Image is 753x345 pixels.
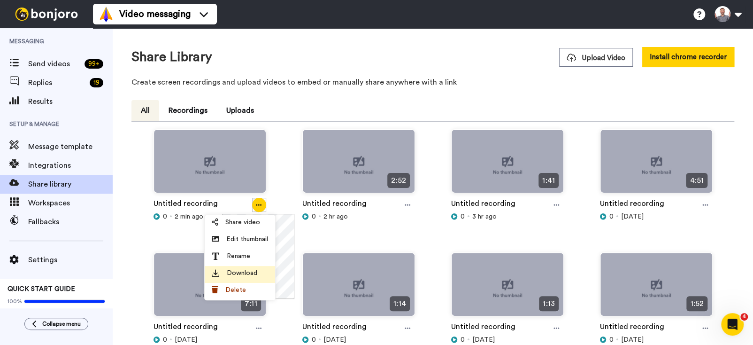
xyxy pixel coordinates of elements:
[119,8,191,21] span: Video messaging
[600,253,712,324] img: no-thumbnail.jpg
[28,179,113,190] span: Share library
[302,212,415,221] div: 2 hr ago
[538,173,558,188] span: 1:41
[28,254,113,266] span: Settings
[302,335,415,345] div: [DATE]
[28,197,113,209] span: Workspaces
[225,218,260,227] span: Share video
[303,130,415,201] img: no-thumbnail.jpg
[85,59,103,69] div: 99 +
[99,7,114,22] img: vm-color.svg
[312,212,316,221] span: 0
[567,53,625,63] span: Upload Video
[225,285,246,295] span: Delete
[600,321,664,335] a: Untitled recording
[451,321,515,335] a: Untitled recording
[451,335,564,345] div: [DATE]
[154,212,266,221] div: 2 min ago
[227,268,257,278] span: Download
[154,335,266,345] div: [DATE]
[90,78,103,87] div: 19
[154,198,218,212] a: Untitled recording
[461,335,465,345] span: 0
[452,253,563,324] img: no-thumbnail.jpg
[312,335,316,345] span: 0
[451,198,515,212] a: Untitled recording
[217,100,263,121] button: Uploads
[452,130,563,201] img: no-thumbnail.jpg
[8,298,22,305] span: 100%
[131,50,212,64] h1: Share Library
[600,198,664,212] a: Untitled recording
[241,296,261,311] span: 7:11
[721,313,744,336] iframe: Intercom live chat
[451,212,564,221] div: 3 hr ago
[302,321,367,335] a: Untitled recording
[609,212,614,221] span: 0
[11,8,82,21] img: bj-logo-header-white.svg
[226,235,268,244] span: Edit thumbnail
[42,320,81,328] span: Collapse menu
[461,212,465,221] span: 0
[303,253,415,324] img: no-thumbnail.jpg
[28,216,113,227] span: Fallbacks
[159,100,217,121] button: Recordings
[686,296,707,311] span: 1:52
[8,286,75,292] span: QUICK START GUIDE
[600,335,713,345] div: [DATE]
[302,198,367,212] a: Untitled recording
[131,77,734,88] p: Create screen recordings and upload videos to embed or manually share anywhere with a link
[28,160,113,171] span: Integrations
[559,48,633,67] button: Upload Video
[163,212,167,221] span: 0
[24,318,88,330] button: Collapse menu
[154,321,218,335] a: Untitled recording
[28,96,113,107] span: Results
[154,130,266,201] img: no-thumbnail.jpg
[28,77,86,88] span: Replies
[28,58,81,70] span: Send videos
[390,296,409,311] span: 1:14
[740,313,748,321] span: 4
[154,253,266,324] img: no-thumbnail.jpg
[686,173,707,188] span: 4:51
[600,212,713,221] div: [DATE]
[28,141,113,152] span: Message template
[600,130,712,201] img: no-thumbnail.jpg
[163,335,167,345] span: 0
[387,173,409,188] span: 2:52
[227,251,250,261] span: Rename
[131,100,159,121] button: All
[609,335,614,345] span: 0
[539,296,558,311] span: 1:13
[642,47,734,67] button: Install chrome recorder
